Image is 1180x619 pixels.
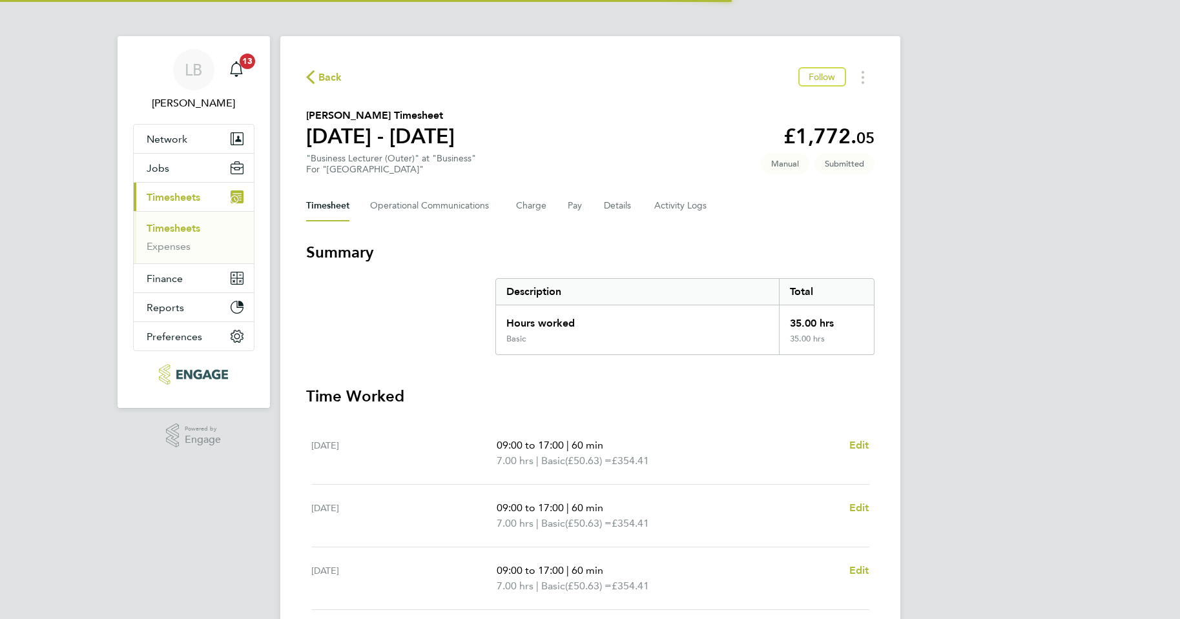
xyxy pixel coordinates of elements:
button: Activity Logs [654,190,709,221]
div: 35.00 hrs [779,334,873,354]
span: Preferences [147,330,202,343]
h3: Time Worked [306,386,875,407]
div: 35.00 hrs [779,305,873,334]
div: [DATE] [311,563,497,594]
div: Description [496,279,780,305]
span: (£50.63) = [565,580,612,592]
span: Edit [849,439,869,451]
span: 7.00 hrs [497,454,533,467]
button: Follow [798,67,846,86]
h2: [PERSON_NAME] Timesheet [306,108,455,123]
a: Timesheets [147,222,200,234]
span: This timesheet was manually created. [761,153,809,174]
span: Edit [849,502,869,514]
span: LB [185,61,202,78]
div: For "[GEOGRAPHIC_DATA]" [306,164,476,175]
span: | [566,502,569,514]
h3: Summary [306,242,875,263]
span: 09:00 to 17:00 [497,439,564,451]
button: Reports [134,293,254,321]
span: | [536,454,539,467]
a: 13 [223,49,249,90]
span: Laura Badcock [133,96,254,111]
span: 09:00 to 17:00 [497,564,564,576]
h1: [DATE] - [DATE] [306,123,455,149]
span: 13 [240,54,255,69]
span: 05 [856,128,875,147]
span: Finance [147,272,183,285]
a: Edit [849,500,869,516]
span: Edit [849,564,869,576]
button: Back [306,69,342,85]
button: Details [604,190,634,221]
button: Preferences [134,322,254,350]
span: Engage [185,434,221,445]
span: | [536,580,539,592]
span: (£50.63) = [565,454,612,467]
a: Powered byEngage [166,423,221,448]
span: Powered by [185,423,221,434]
div: Hours worked [496,305,780,334]
button: Timesheets Menu [851,67,875,87]
span: | [566,439,569,451]
app-decimal: £1,772. [783,124,875,148]
span: Timesheets [147,191,200,203]
div: Summary [495,278,875,355]
button: Charge [516,190,547,221]
a: Edit [849,438,869,453]
span: Reports [147,301,184,314]
button: Finance [134,264,254,292]
span: Network [147,133,187,145]
span: This timesheet is Submitted. [814,153,875,174]
button: Timesheets [134,183,254,211]
img: xede-logo-retina.png [159,364,228,385]
div: Timesheets [134,211,254,263]
span: Follow [809,71,836,83]
nav: Main navigation [118,36,270,408]
span: Basic [541,453,565,469]
span: £354.41 [612,517,649,529]
span: 7.00 hrs [497,517,533,529]
a: Go to home page [133,364,254,385]
span: 09:00 to 17:00 [497,502,564,514]
button: Network [134,125,254,153]
button: Jobs [134,154,254,182]
span: 60 min [572,439,603,451]
div: Total [779,279,873,305]
span: | [566,564,569,576]
button: Pay [568,190,583,221]
span: £354.41 [612,454,649,467]
span: 7.00 hrs [497,580,533,592]
span: 60 min [572,502,603,514]
button: Timesheet [306,190,349,221]
div: [DATE] [311,500,497,531]
div: Basic [506,334,526,344]
a: Edit [849,563,869,578]
a: Expenses [147,240,191,252]
span: Jobs [147,162,169,174]
span: Basic [541,578,565,594]
a: LB[PERSON_NAME] [133,49,254,111]
span: 60 min [572,564,603,576]
span: Basic [541,516,565,531]
div: [DATE] [311,438,497,469]
span: £354.41 [612,580,649,592]
div: "Business Lecturer (Outer)" at "Business" [306,153,476,175]
span: Back [318,70,342,85]
span: (£50.63) = [565,517,612,529]
span: | [536,517,539,529]
button: Operational Communications [370,190,495,221]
